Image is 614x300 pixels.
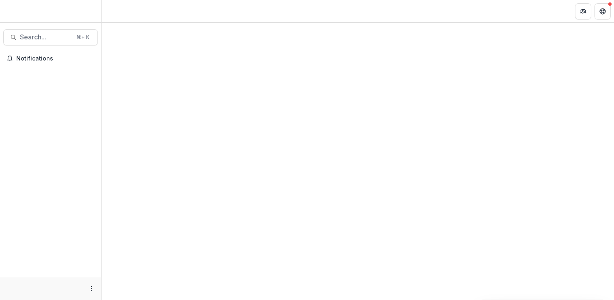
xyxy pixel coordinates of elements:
button: Get Help [595,3,611,19]
div: ⌘ + K [75,33,91,42]
button: Search... [3,29,98,45]
button: Notifications [3,52,98,65]
button: More [86,284,96,294]
span: Notifications [16,55,95,62]
nav: breadcrumb [105,5,139,17]
button: Partners [575,3,591,19]
span: Search... [20,33,71,41]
